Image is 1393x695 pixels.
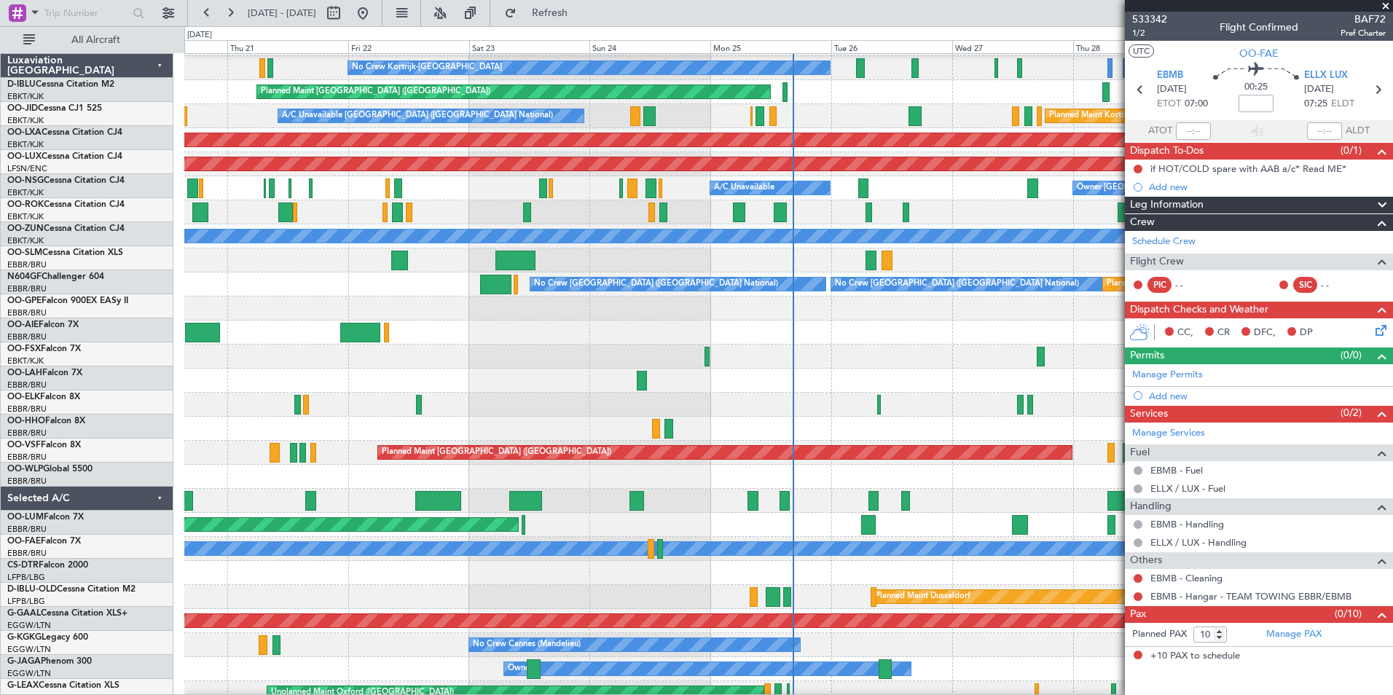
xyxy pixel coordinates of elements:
[7,476,47,487] a: EBBR/BRU
[7,297,128,305] a: OO-GPEFalcon 900EX EASy II
[1157,82,1187,97] span: [DATE]
[1132,426,1205,441] a: Manage Services
[7,681,119,690] a: G-LEAXCessna Citation XLS
[1217,326,1230,340] span: CR
[1130,347,1164,364] span: Permits
[7,393,80,401] a: OO-ELKFalcon 8X
[7,428,47,439] a: EBBR/BRU
[952,40,1073,53] div: Wed 27
[7,259,47,270] a: EBBR/BRU
[282,105,553,127] div: A/C Unavailable [GEOGRAPHIC_DATA] ([GEOGRAPHIC_DATA] National)
[7,176,44,185] span: OO-NSG
[1157,97,1181,111] span: ETOT
[1130,214,1155,231] span: Crew
[1132,12,1167,27] span: 533342
[7,657,92,666] a: G-JAGAPhenom 300
[7,417,85,425] a: OO-HHOFalcon 8X
[7,561,88,570] a: CS-DTRFalcon 2000
[1293,277,1317,293] div: SIC
[7,345,41,353] span: OO-FSX
[7,620,51,631] a: EGGW/LTN
[7,585,136,594] a: D-IBLU-OLDCessna Citation M2
[227,40,348,53] div: Thu 21
[7,297,42,305] span: OO-GPE
[7,128,42,137] span: OO-LXA
[7,524,47,535] a: EBBR/BRU
[1132,27,1167,39] span: 1/2
[7,393,40,401] span: OO-ELK
[1130,302,1268,318] span: Dispatch Checks and Weather
[1244,80,1268,95] span: 00:25
[7,283,47,294] a: EBBR/BRU
[7,91,44,102] a: EBKT/KJK
[710,40,831,53] div: Mon 25
[7,537,81,546] a: OO-FAEFalcon 7X
[7,380,47,390] a: EBBR/BRU
[1239,46,1279,61] span: OO-FAE
[1341,27,1386,39] span: Pref Charter
[7,465,43,474] span: OO-WLP
[1148,124,1172,138] span: ATOT
[1150,649,1240,664] span: +10 PAX to schedule
[1304,68,1348,83] span: ELLX LUX
[714,177,774,199] div: A/C Unavailable
[7,345,81,353] a: OO-FSXFalcon 7X
[1147,277,1172,293] div: PIC
[7,561,39,570] span: CS-DTR
[1150,464,1203,476] a: EBMB - Fuel
[589,40,710,53] div: Sun 24
[1130,606,1146,623] span: Pax
[1346,124,1370,138] span: ALDT
[1300,326,1313,340] span: DP
[7,104,38,113] span: OO-JID
[1150,518,1224,530] a: EBMB - Handling
[1177,326,1193,340] span: CC,
[7,80,36,89] span: D-IBLU
[7,200,125,209] a: OO-ROKCessna Citation CJ4
[7,596,45,607] a: LFPB/LBG
[16,28,158,52] button: All Aircraft
[7,224,44,233] span: OO-ZUN
[1266,627,1322,642] a: Manage PAX
[875,586,970,608] div: Planned Maint Dusseldorf
[7,465,93,474] a: OO-WLPGlobal 5500
[7,537,41,546] span: OO-FAE
[7,187,44,198] a: EBKT/KJK
[7,585,57,594] span: D-IBLU-OLD
[1130,143,1204,160] span: Dispatch To-Dos
[7,681,39,690] span: G-LEAX
[7,321,39,329] span: OO-AIE
[7,417,45,425] span: OO-HHO
[1176,122,1211,140] input: --:--
[7,152,42,161] span: OO-LUX
[7,513,44,522] span: OO-LUM
[7,513,84,522] a: OO-LUMFalcon 7X
[1185,97,1208,111] span: 07:00
[1150,590,1351,602] a: EBMB - Hangar - TEAM TOWING EBBR/EBMB
[835,273,1079,295] div: No Crew [GEOGRAPHIC_DATA] ([GEOGRAPHIC_DATA] National)
[1335,606,1362,621] span: (0/10)
[1304,82,1334,97] span: [DATE]
[7,633,88,642] a: G-KGKGLegacy 600
[7,548,47,559] a: EBBR/BRU
[1150,536,1247,549] a: ELLX / LUX - Handling
[1130,406,1168,423] span: Services
[7,80,114,89] a: D-IBLUCessna Citation M2
[248,7,316,20] span: [DATE] - [DATE]
[1130,498,1172,515] span: Handling
[1073,40,1194,53] div: Thu 28
[1049,105,1219,127] div: Planned Maint Kortrijk-[GEOGRAPHIC_DATA]
[7,452,47,463] a: EBBR/BRU
[1157,68,1183,83] span: EBMB
[1220,20,1298,35] div: Flight Confirmed
[7,331,47,342] a: EBBR/BRU
[7,224,125,233] a: OO-ZUNCessna Citation CJ4
[7,152,122,161] a: OO-LUXCessna Citation CJ4
[831,40,952,53] div: Tue 26
[7,248,42,257] span: OO-SLM
[7,321,79,329] a: OO-AIEFalcon 7X
[534,273,778,295] div: No Crew [GEOGRAPHIC_DATA] ([GEOGRAPHIC_DATA] National)
[7,441,81,449] a: OO-VSFFalcon 8X
[382,441,611,463] div: Planned Maint [GEOGRAPHIC_DATA] ([GEOGRAPHIC_DATA])
[7,657,41,666] span: G-JAGA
